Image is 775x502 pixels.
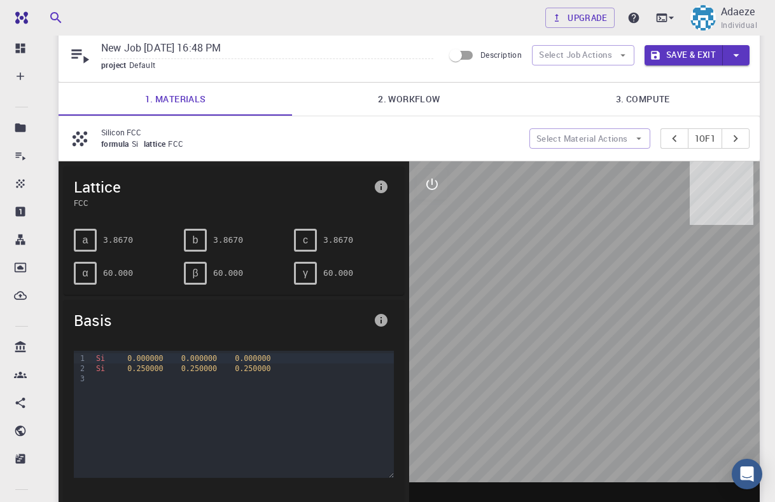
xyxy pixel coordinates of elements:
[303,268,308,279] span: γ
[545,8,615,28] a: Upgrade
[532,45,634,65] button: Select Job Actions
[688,128,723,149] button: 1of1
[303,234,308,246] span: c
[74,374,87,384] div: 3
[721,19,757,32] span: Individual
[660,128,750,149] div: pager
[96,354,105,363] span: Si
[144,139,169,149] span: lattice
[101,126,519,138] p: Silicon FCC
[526,83,760,116] a: 3. Compute
[74,353,87,363] div: 1
[129,60,161,70] span: Default
[480,50,522,60] span: Description
[10,11,28,24] img: logo
[74,310,368,330] span: Basis
[368,308,394,333] button: info
[181,354,217,363] span: 0.000000
[323,229,353,251] pre: 3.8670
[103,229,133,251] pre: 3.8670
[103,262,133,284] pre: 60.000
[101,139,132,149] span: formula
[235,354,270,363] span: 0.000000
[127,364,163,373] span: 0.250000
[690,5,716,31] img: Adaeze
[168,139,188,149] span: FCC
[181,364,217,373] span: 0.250000
[59,83,292,116] a: 1. Materials
[292,83,526,116] a: 2. Workflow
[74,177,368,197] span: Lattice
[74,363,87,374] div: 2
[732,459,762,489] div: Open Intercom Messenger
[82,268,88,279] span: α
[721,4,755,19] p: Adaeze
[323,262,353,284] pre: 60.000
[529,128,650,149] button: Select Material Actions
[645,45,723,65] button: Save & Exit
[27,9,73,20] span: Support
[74,197,368,208] span: FCC
[213,262,243,284] pre: 60.000
[235,364,270,373] span: 0.250000
[101,60,129,70] span: project
[213,229,243,251] pre: 3.8670
[192,268,198,279] span: β
[83,234,88,246] span: a
[368,174,394,200] button: info
[96,364,105,373] span: Si
[132,139,144,149] span: Si
[193,234,199,246] span: b
[127,354,163,363] span: 0.000000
